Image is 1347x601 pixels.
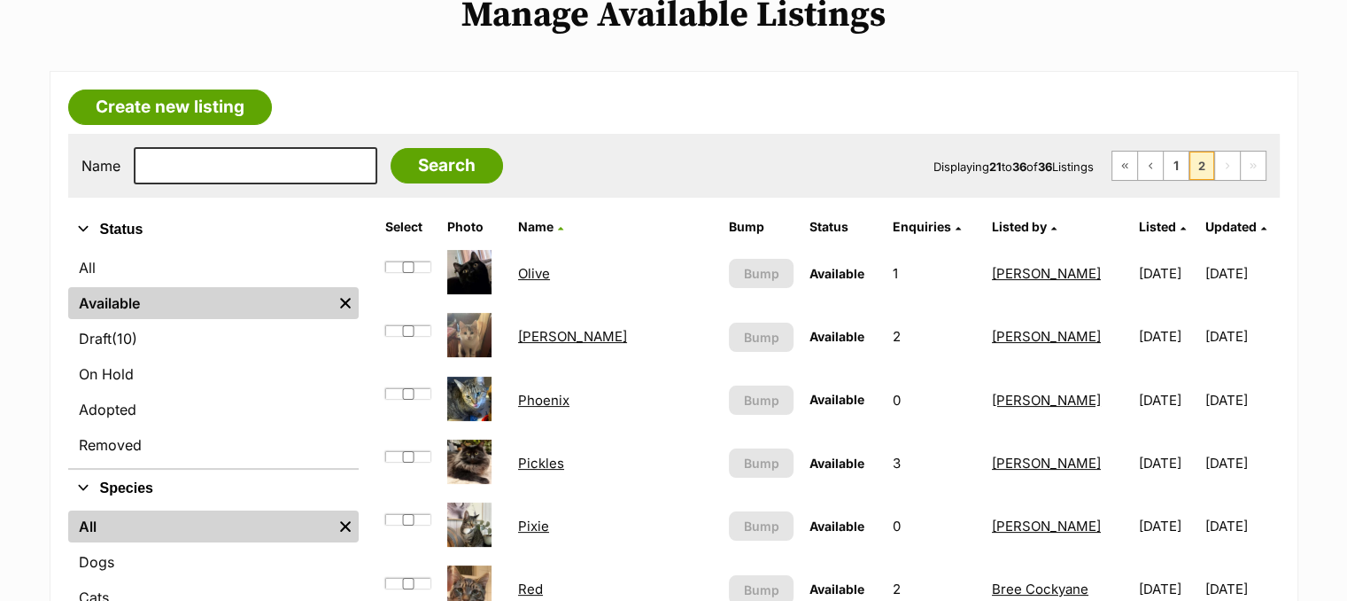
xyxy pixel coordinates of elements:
[1205,370,1277,431] td: [DATE]
[809,519,864,534] span: Available
[933,160,1094,174] span: Displaying to of Listings
[68,546,359,578] a: Dogs
[518,581,543,597] a: Red
[1132,370,1204,431] td: [DATE]
[518,392,569,409] a: Phoenix
[391,148,503,183] input: Search
[518,328,627,345] a: [PERSON_NAME]
[744,454,779,472] span: Bump
[744,517,779,535] span: Bump
[729,259,794,288] button: Bump
[1111,151,1266,181] nav: Pagination
[68,358,359,390] a: On Hold
[1164,152,1188,180] a: Page 1
[1241,152,1266,180] span: Last page
[809,329,864,344] span: Available
[893,219,951,234] span: translation missing: en.admin.listings.index.attributes.enquiries
[1139,219,1176,234] span: Listed
[378,213,438,241] th: Select
[518,265,550,282] a: Olive
[992,581,1088,597] a: Bree Cockyane
[1132,496,1204,557] td: [DATE]
[744,391,779,410] span: Bump
[518,518,549,535] a: Pixie
[809,581,864,597] span: Available
[809,266,864,281] span: Available
[992,265,1101,282] a: [PERSON_NAME]
[1132,433,1204,494] td: [DATE]
[1205,433,1277,494] td: [DATE]
[447,377,492,421] img: Phoenix
[886,306,983,367] td: 2
[332,287,359,319] a: Remove filter
[886,433,983,494] td: 3
[809,456,864,471] span: Available
[992,219,1047,234] span: Listed by
[1205,243,1277,304] td: [DATE]
[1132,243,1204,304] td: [DATE]
[1205,219,1266,234] a: Updated
[1189,152,1214,180] span: Page 2
[1132,306,1204,367] td: [DATE]
[68,477,359,500] button: Species
[440,213,509,241] th: Photo
[1112,152,1137,180] a: First page
[1139,219,1186,234] a: Listed
[722,213,801,241] th: Bump
[68,511,332,542] a: All
[332,511,359,542] a: Remove filter
[729,323,794,352] button: Bump
[886,496,983,557] td: 0
[68,429,359,461] a: Removed
[744,328,779,347] span: Bump
[893,219,961,234] a: Enquiries
[989,160,1002,174] strong: 21
[1138,152,1163,180] a: Previous page
[1215,152,1240,180] span: Next page
[518,219,554,234] span: Name
[992,392,1101,409] a: [PERSON_NAME]
[886,243,983,304] td: 1
[992,518,1101,535] a: [PERSON_NAME]
[744,264,779,283] span: Bump
[68,394,359,425] a: Adopted
[802,213,884,241] th: Status
[809,392,864,407] span: Available
[729,449,794,478] button: Bump
[1012,160,1026,174] strong: 36
[68,218,359,241] button: Status
[518,455,564,472] a: Pickles
[68,90,272,125] a: Create new listing
[1205,496,1277,557] td: [DATE]
[992,455,1101,472] a: [PERSON_NAME]
[1038,160,1052,174] strong: 36
[68,248,359,468] div: Status
[1205,306,1277,367] td: [DATE]
[729,386,794,415] button: Bump
[729,511,794,541] button: Bump
[992,328,1101,345] a: [PERSON_NAME]
[992,219,1057,234] a: Listed by
[112,328,137,349] span: (10)
[886,370,983,431] td: 0
[68,287,332,319] a: Available
[744,581,779,599] span: Bump
[68,323,359,355] a: Draft
[1205,219,1257,234] span: Updated
[81,158,120,174] label: Name
[518,219,563,234] a: Name
[68,252,359,284] a: All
